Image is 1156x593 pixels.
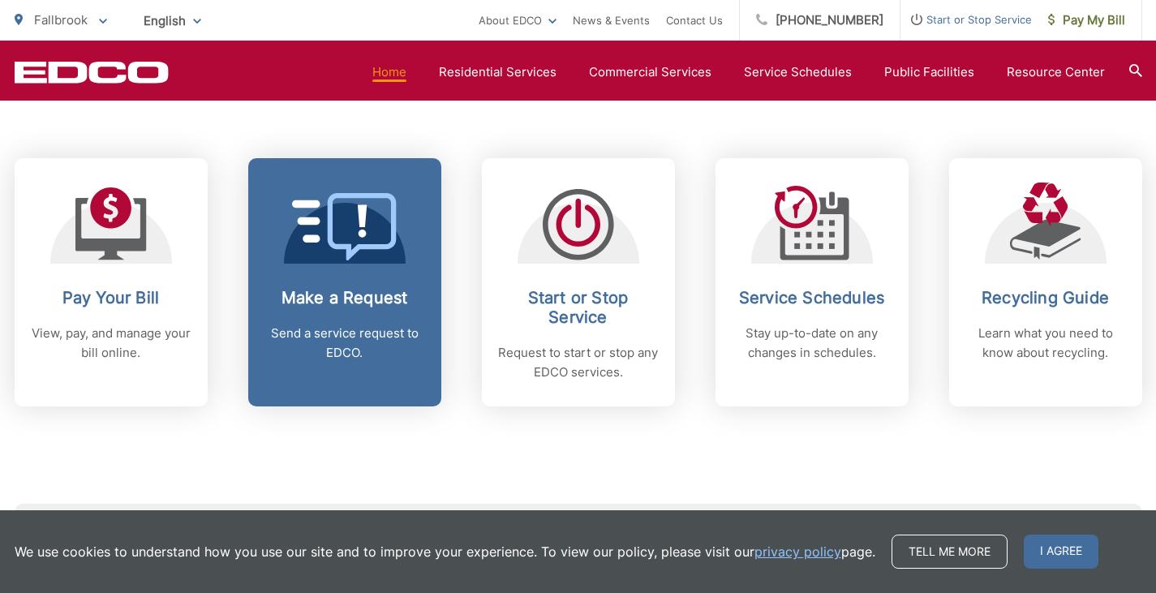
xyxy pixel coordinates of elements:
[573,11,650,30] a: News & Events
[131,6,213,35] span: English
[892,535,1008,569] a: Tell me more
[31,288,191,307] h2: Pay Your Bill
[498,288,659,327] h2: Start or Stop Service
[264,324,425,363] p: Send a service request to EDCO.
[884,62,974,82] a: Public Facilities
[439,62,557,82] a: Residential Services
[949,158,1142,406] a: Recycling Guide Learn what you need to know about recycling.
[1048,11,1125,30] span: Pay My Bill
[498,343,659,382] p: Request to start or stop any EDCO services.
[15,542,875,561] p: We use cookies to understand how you use our site and to improve your experience. To view our pol...
[965,288,1126,307] h2: Recycling Guide
[744,62,852,82] a: Service Schedules
[479,11,557,30] a: About EDCO
[589,62,711,82] a: Commercial Services
[732,288,892,307] h2: Service Schedules
[248,158,441,406] a: Make a Request Send a service request to EDCO.
[666,11,723,30] a: Contact Us
[1024,535,1098,569] span: I agree
[31,324,191,363] p: View, pay, and manage your bill online.
[754,542,841,561] a: privacy policy
[965,324,1126,363] p: Learn what you need to know about recycling.
[732,324,892,363] p: Stay up-to-date on any changes in schedules.
[15,158,208,406] a: Pay Your Bill View, pay, and manage your bill online.
[264,288,425,307] h2: Make a Request
[15,61,169,84] a: EDCD logo. Return to the homepage.
[34,12,88,28] span: Fallbrook
[1007,62,1105,82] a: Resource Center
[372,62,406,82] a: Home
[716,158,909,406] a: Service Schedules Stay up-to-date on any changes in schedules.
